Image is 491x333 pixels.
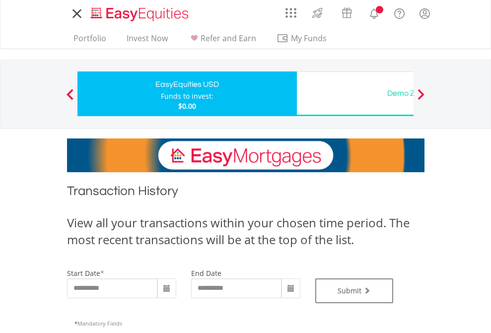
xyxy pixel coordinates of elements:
a: AppsGrid [279,2,303,18]
a: FAQ's and Support [387,2,412,22]
div: EasyEquities USD [83,77,291,91]
div: View all your transactions within your chosen time period. The most recent transactions will be a... [67,214,424,249]
span: $0.00 [178,101,196,111]
div: Funds to invest: [161,91,213,101]
img: EasyEquities_Logo.png [89,6,193,22]
button: Next [411,94,431,104]
a: Notifications [361,2,387,22]
a: Portfolio [70,33,110,49]
img: thrive-v2.svg [309,5,326,21]
label: start date [67,268,100,278]
button: Previous [60,94,80,104]
h1: Transaction History [67,182,424,204]
label: end date [191,268,221,278]
img: grid-menu-icon.svg [285,7,296,18]
a: My Profile [412,2,437,24]
span: Refer and Earn [201,33,256,44]
a: Vouchers [332,2,361,21]
img: vouchers-v2.svg [339,5,355,21]
button: Submit [315,278,394,303]
img: EasyMortage Promotion Banner [67,138,424,172]
a: Home page [87,2,193,22]
a: Refer and Earn [184,33,260,49]
span: Mandatory Fields [74,320,122,327]
span: My Funds [277,32,342,45]
a: Invest Now [123,33,172,49]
